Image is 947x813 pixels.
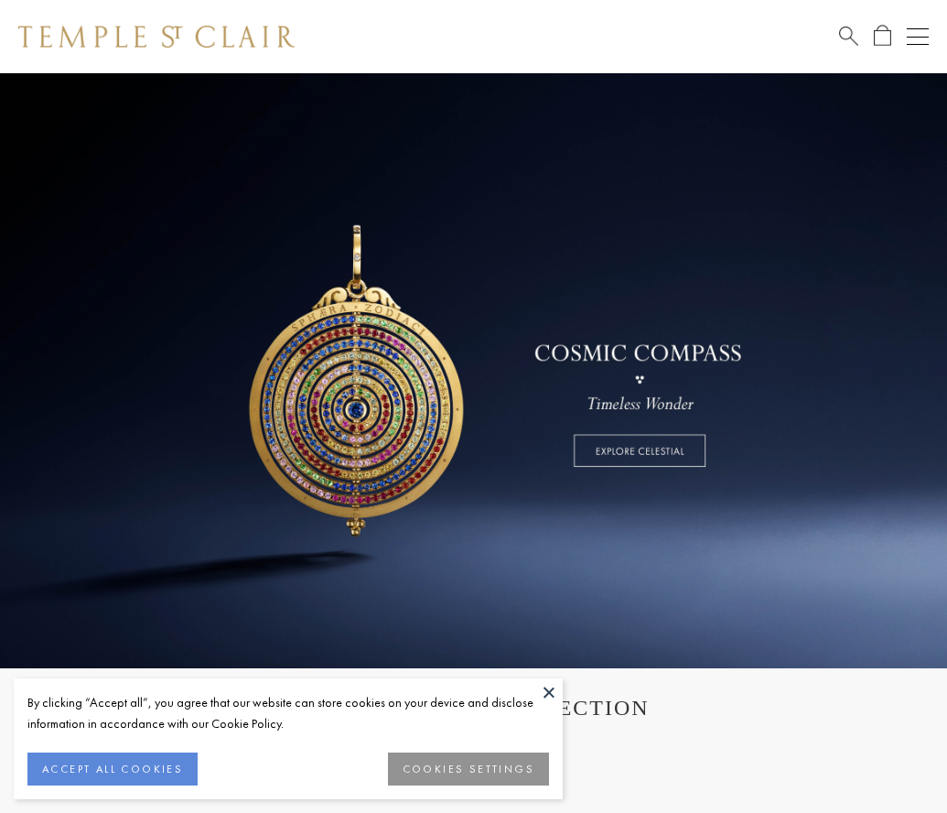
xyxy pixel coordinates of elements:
button: Open navigation [907,26,929,48]
button: ACCEPT ALL COOKIES [27,753,198,786]
button: COOKIES SETTINGS [388,753,549,786]
img: Temple St. Clair [18,26,295,48]
div: By clicking “Accept all”, you agree that our website can store cookies on your device and disclos... [27,692,549,734]
a: Search [839,25,858,48]
a: Open Shopping Bag [874,25,891,48]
